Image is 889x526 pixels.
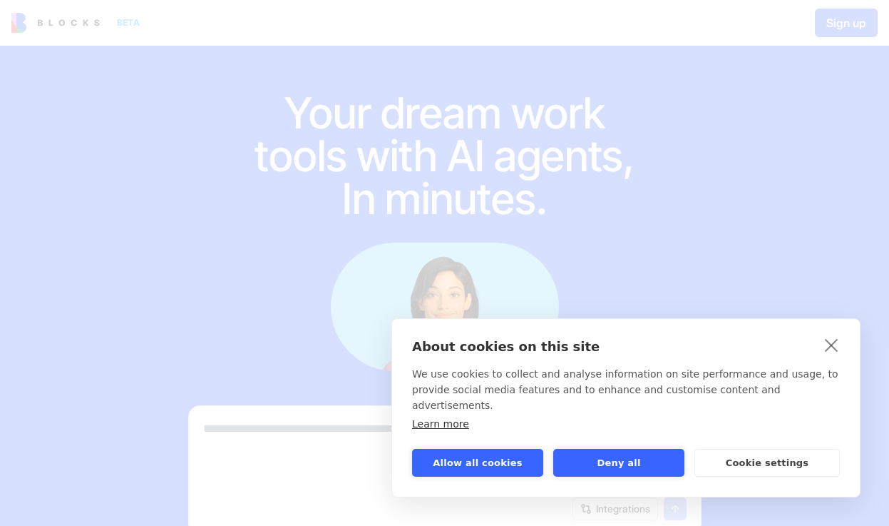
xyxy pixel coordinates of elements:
[412,366,840,413] p: We use cookies to collect and analyse information on site performance and usage, to provide socia...
[412,449,543,477] button: Allow all cookies
[412,339,600,354] strong: About cookies on this site
[694,449,840,477] button: Cookie settings
[553,449,684,477] button: Deny all
[821,333,843,356] a: close
[412,418,469,430] a: Learn more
